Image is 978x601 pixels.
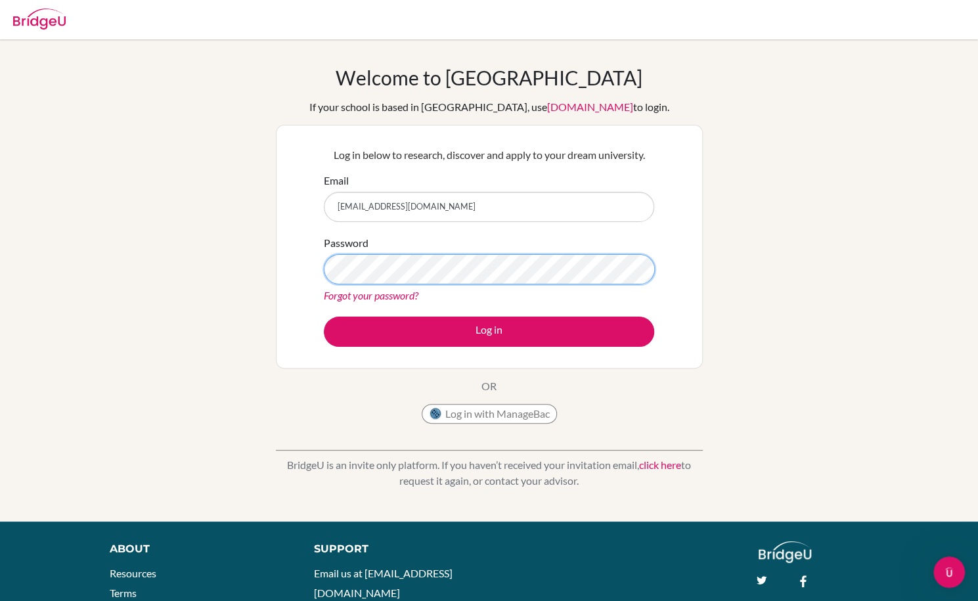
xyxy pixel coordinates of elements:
[276,457,703,489] p: BridgeU is an invite only platform. If you haven’t received your invitation email, to request it ...
[110,567,156,579] a: Resources
[759,541,812,563] img: logo_white@2x-f4f0deed5e89b7ecb1c2cc34c3e3d731f90f0f143d5ea2071677605dd97b5244.png
[324,173,349,189] label: Email
[324,235,368,251] label: Password
[324,317,654,347] button: Log in
[933,556,965,588] iframe: Intercom live chat
[481,378,497,394] p: OR
[324,289,418,301] a: Forgot your password?
[422,404,557,424] button: Log in with ManageBac
[13,9,66,30] img: Bridge-U
[547,100,633,113] a: [DOMAIN_NAME]
[314,567,453,599] a: Email us at [EMAIL_ADDRESS][DOMAIN_NAME]
[314,541,476,557] div: Support
[110,587,137,599] a: Terms
[639,458,681,471] a: click here
[309,99,669,115] div: If your school is based in [GEOGRAPHIC_DATA], use to login.
[110,541,284,557] div: About
[336,66,642,89] h1: Welcome to [GEOGRAPHIC_DATA]
[324,147,654,163] p: Log in below to research, discover and apply to your dream university.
